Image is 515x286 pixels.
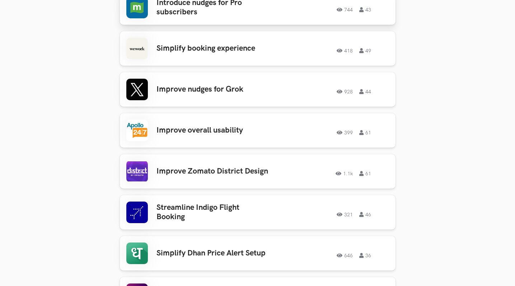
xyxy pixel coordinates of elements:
[359,130,371,135] span: 61
[359,212,371,217] span: 46
[156,203,268,222] h3: Streamline Indigo Flight Booking
[120,31,395,66] a: Simplify booking experience 418 49
[359,48,371,53] span: 49
[336,171,353,176] span: 1.1k
[156,167,268,176] h3: Improve Zomato District Design
[337,7,353,12] span: 744
[156,44,268,53] h3: Simplify booking experience
[359,253,371,258] span: 36
[359,171,371,176] span: 61
[120,195,395,230] a: Streamline Indigo Flight Booking 321 46
[337,253,353,258] span: 646
[120,154,395,189] a: Improve Zomato District Design 1.1k 61
[337,48,353,53] span: 418
[156,249,268,258] h3: Simplify Dhan Price Alert Setup
[156,126,268,135] h3: Improve overall usability
[337,89,353,94] span: 928
[337,130,353,135] span: 399
[359,89,371,94] span: 44
[337,212,353,217] span: 321
[120,72,395,107] a: Improve nudges for Grok 928 44
[359,7,371,12] span: 43
[120,113,395,148] a: Improve overall usability 399 61
[156,85,268,94] h3: Improve nudges for Grok
[120,236,395,271] a: Simplify Dhan Price Alert Setup 646 36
